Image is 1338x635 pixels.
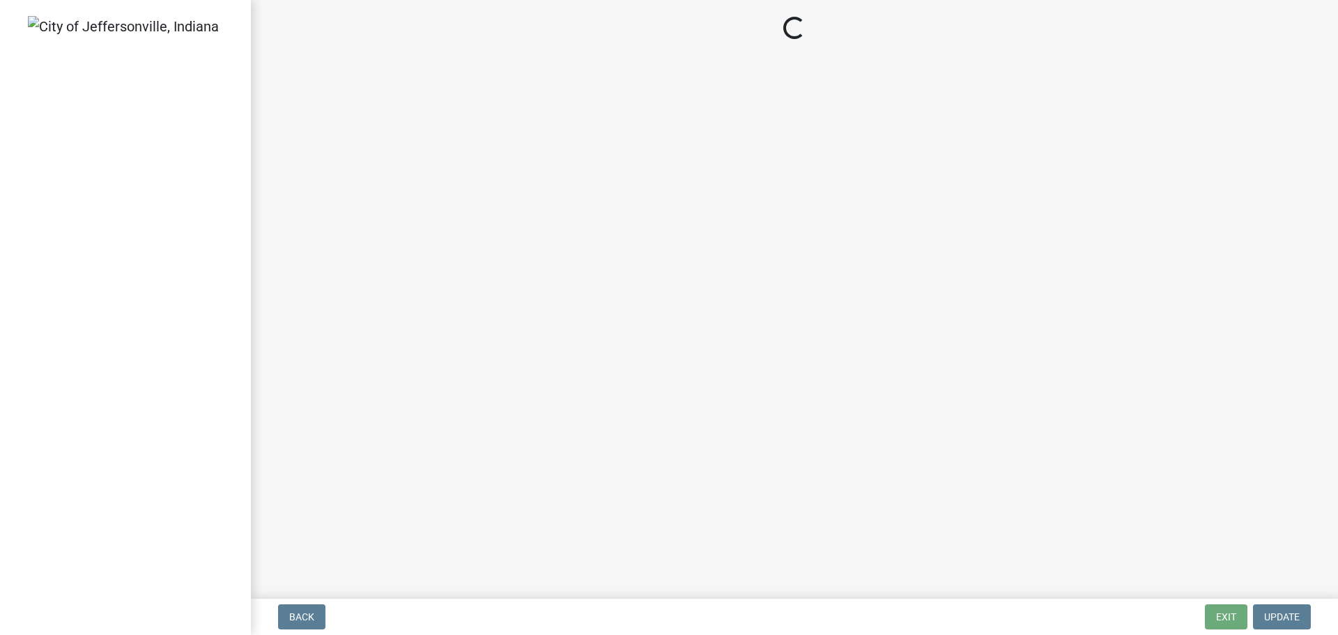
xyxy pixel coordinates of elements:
[289,611,314,622] span: Back
[278,604,325,629] button: Back
[1264,611,1300,622] span: Update
[1253,604,1311,629] button: Update
[28,16,219,37] img: City of Jeffersonville, Indiana
[1205,604,1247,629] button: Exit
